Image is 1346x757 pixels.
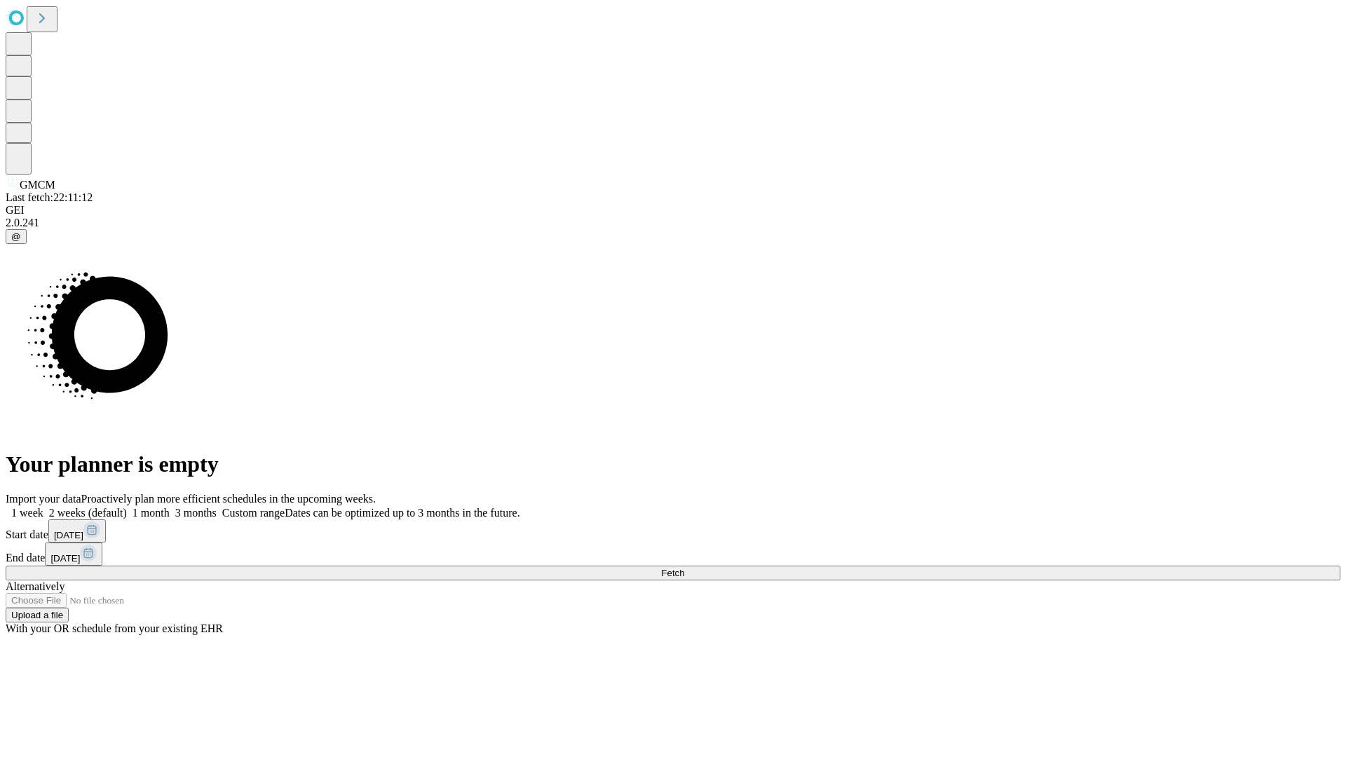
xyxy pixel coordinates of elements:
[54,530,83,540] span: [DATE]
[20,179,55,191] span: GMCM
[6,566,1340,580] button: Fetch
[11,507,43,519] span: 1 week
[285,507,519,519] span: Dates can be optimized up to 3 months in the future.
[50,553,80,564] span: [DATE]
[661,568,684,578] span: Fetch
[6,608,69,622] button: Upload a file
[6,204,1340,217] div: GEI
[6,217,1340,229] div: 2.0.241
[6,451,1340,477] h1: Your planner is empty
[132,507,170,519] span: 1 month
[11,231,21,242] span: @
[6,493,81,505] span: Import your data
[222,507,285,519] span: Custom range
[45,543,102,566] button: [DATE]
[49,507,127,519] span: 2 weeks (default)
[6,622,223,634] span: With your OR schedule from your existing EHR
[6,229,27,244] button: @
[6,543,1340,566] div: End date
[6,191,93,203] span: Last fetch: 22:11:12
[48,519,106,543] button: [DATE]
[175,507,217,519] span: 3 months
[81,493,376,505] span: Proactively plan more efficient schedules in the upcoming weeks.
[6,580,64,592] span: Alternatively
[6,519,1340,543] div: Start date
